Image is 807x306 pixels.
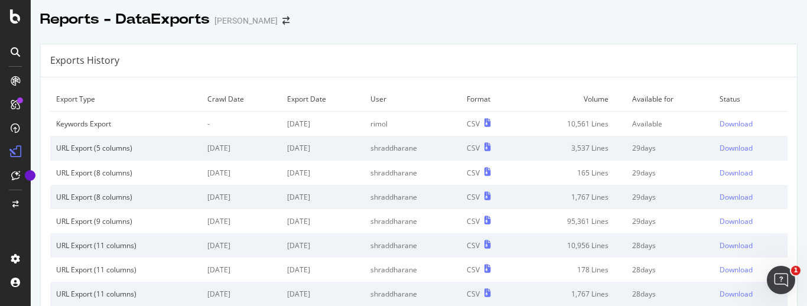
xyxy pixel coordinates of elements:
div: Reports - DataExports [40,9,210,30]
div: CSV [467,265,480,275]
td: [DATE] [281,258,365,282]
div: Download [720,240,753,250]
a: Download [720,192,782,202]
td: 29 days [626,136,714,160]
td: User [365,87,461,112]
td: [DATE] [201,282,281,306]
td: Export Date [281,87,365,112]
td: 28 days [626,233,714,258]
td: Crawl Date [201,87,281,112]
span: 1 [791,266,801,275]
div: [PERSON_NAME] [214,15,278,27]
td: 95,361 Lines [520,209,627,233]
div: Download [720,168,753,178]
div: URL Export (8 columns) [56,192,196,202]
td: 28 days [626,258,714,282]
div: URL Export (8 columns) [56,168,196,178]
td: [DATE] [201,161,281,185]
td: [DATE] [281,209,365,233]
div: CSV [467,289,480,299]
td: [DATE] [281,136,365,160]
td: [DATE] [201,233,281,258]
div: Download [720,289,753,299]
td: [DATE] [201,185,281,209]
div: Download [720,143,753,153]
div: CSV [467,119,480,129]
td: shraddharane [365,185,461,209]
td: Export Type [50,87,201,112]
a: Download [720,240,782,250]
div: arrow-right-arrow-left [282,17,289,25]
div: Keywords Export [56,119,196,129]
div: URL Export (5 columns) [56,143,196,153]
td: shraddharane [365,282,461,306]
div: URL Export (11 columns) [56,240,196,250]
td: rimol [365,112,461,136]
td: [DATE] [281,233,365,258]
a: Download [720,265,782,275]
td: [DATE] [281,112,365,136]
td: [DATE] [201,136,281,160]
td: 29 days [626,185,714,209]
td: shraddharane [365,233,461,258]
td: Available for [626,87,714,112]
div: Download [720,216,753,226]
a: Download [720,289,782,299]
iframe: Intercom live chat [767,266,795,294]
div: Download [720,265,753,275]
div: CSV [467,143,480,153]
td: shraddharane [365,161,461,185]
div: CSV [467,240,480,250]
td: 165 Lines [520,161,627,185]
td: shraddharane [365,209,461,233]
a: Download [720,168,782,178]
a: Download [720,143,782,153]
td: 3,537 Lines [520,136,627,160]
div: Available [632,119,708,129]
td: 178 Lines [520,258,627,282]
td: 29 days [626,161,714,185]
a: Download [720,216,782,226]
div: URL Export (11 columns) [56,265,196,275]
td: Volume [520,87,627,112]
td: 1,767 Lines [520,185,627,209]
td: - [201,112,281,136]
td: Status [714,87,788,112]
td: 29 days [626,209,714,233]
div: Download [720,192,753,202]
td: shraddharane [365,136,461,160]
a: Download [720,119,782,129]
td: 28 days [626,282,714,306]
td: Format [461,87,520,112]
div: Tooltip anchor [25,170,35,181]
td: [DATE] [281,161,365,185]
div: Download [720,119,753,129]
div: URL Export (9 columns) [56,216,196,226]
td: 1,767 Lines [520,282,627,306]
div: Exports History [50,54,119,67]
td: [DATE] [281,185,365,209]
div: CSV [467,192,480,202]
td: [DATE] [201,258,281,282]
td: [DATE] [281,282,365,306]
td: shraddharane [365,258,461,282]
div: CSV [467,216,480,226]
td: [DATE] [201,209,281,233]
div: URL Export (11 columns) [56,289,196,299]
td: 10,956 Lines [520,233,627,258]
td: 10,561 Lines [520,112,627,136]
div: CSV [467,168,480,178]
